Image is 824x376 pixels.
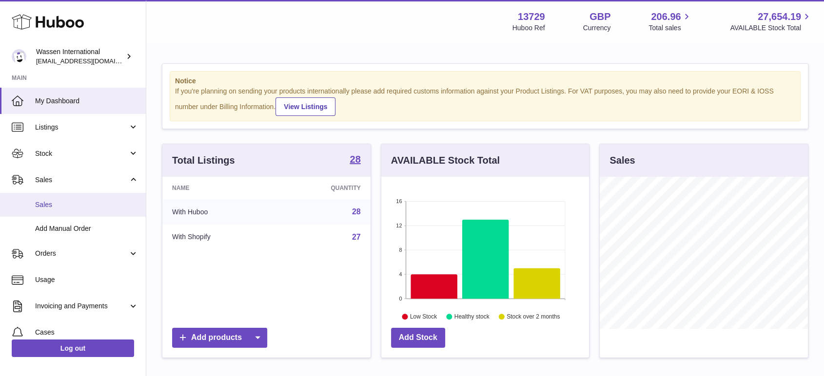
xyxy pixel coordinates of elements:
[352,207,361,216] a: 28
[12,339,134,357] a: Log out
[512,23,545,33] div: Huboo Ref
[758,10,801,23] span: 27,654.19
[35,200,138,209] span: Sales
[410,313,437,320] text: Low Stock
[396,223,402,228] text: 12
[162,177,275,199] th: Name
[518,10,545,23] strong: 13729
[35,328,138,337] span: Cases
[648,10,692,33] a: 206.96 Total sales
[12,49,26,64] img: gemma.moses@wassen.com
[391,328,445,348] a: Add Stock
[275,177,371,199] th: Quantity
[507,313,560,320] text: Stock over 2 months
[35,123,128,132] span: Listings
[396,198,402,204] text: 16
[172,154,235,167] h3: Total Listings
[454,313,490,320] text: Healthy stock
[651,10,681,23] span: 206.96
[352,233,361,241] a: 27
[35,149,128,158] span: Stock
[162,199,275,225] td: With Huboo
[162,225,275,250] td: With Shopify
[36,47,124,66] div: Wassen International
[35,301,128,311] span: Invoicing and Payments
[589,10,610,23] strong: GBP
[350,154,360,164] strong: 28
[35,96,138,106] span: My Dashboard
[583,23,611,33] div: Currency
[648,23,692,33] span: Total sales
[391,154,500,167] h3: AVAILABLE Stock Total
[399,296,402,301] text: 0
[609,154,635,167] h3: Sales
[399,247,402,253] text: 8
[399,271,402,277] text: 4
[350,154,360,166] a: 28
[35,224,138,233] span: Add Manual Order
[275,97,335,116] a: View Listings
[730,23,812,33] span: AVAILABLE Stock Total
[175,87,795,116] div: If you're planning on sending your products internationally please add required customs informati...
[36,57,143,65] span: [EMAIL_ADDRESS][DOMAIN_NAME]
[175,76,795,86] strong: Notice
[35,175,128,185] span: Sales
[730,10,812,33] a: 27,654.19 AVAILABLE Stock Total
[35,249,128,258] span: Orders
[172,328,267,348] a: Add products
[35,275,138,284] span: Usage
